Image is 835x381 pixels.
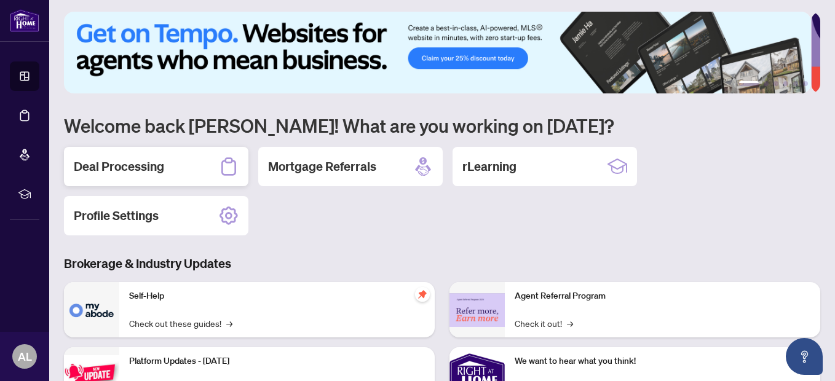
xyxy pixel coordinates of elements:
[567,316,573,330] span: →
[803,81,808,86] button: 6
[515,289,810,303] p: Agent Referral Program
[10,9,39,32] img: logo
[774,81,778,86] button: 3
[793,81,798,86] button: 5
[739,81,759,86] button: 1
[462,158,516,175] h2: rLearning
[18,348,32,365] span: AL
[74,207,159,224] h2: Profile Settings
[515,316,573,330] a: Check it out!→
[64,282,119,337] img: Self-Help
[226,316,232,330] span: →
[129,355,425,368] p: Platform Updates - [DATE]
[449,293,505,327] img: Agent Referral Program
[129,289,425,303] p: Self-Help
[268,158,376,175] h2: Mortgage Referrals
[64,12,811,93] img: Slide 0
[415,287,430,302] span: pushpin
[64,255,820,272] h3: Brokerage & Industry Updates
[129,316,232,330] a: Check out these guides!→
[515,355,810,368] p: We want to hear what you think!
[786,338,823,375] button: Open asap
[74,158,164,175] h2: Deal Processing
[64,114,820,137] h1: Welcome back [PERSON_NAME]! What are you working on [DATE]?
[764,81,769,86] button: 2
[783,81,788,86] button: 4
